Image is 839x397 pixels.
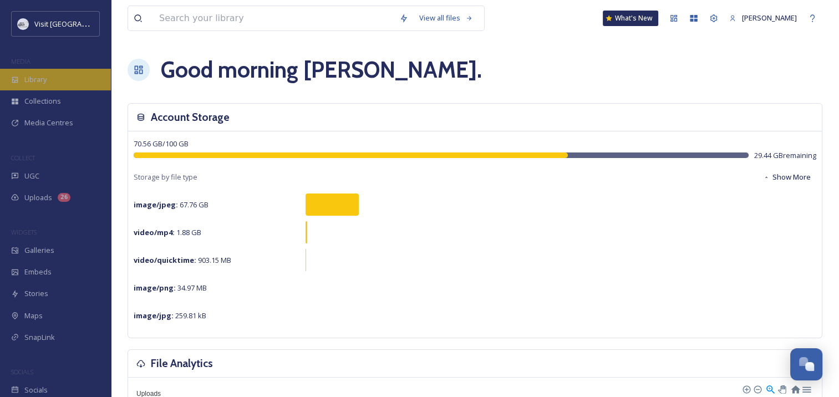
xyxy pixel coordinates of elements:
span: Uploads [24,192,52,203]
h1: Good morning [PERSON_NAME] . [161,53,482,86]
button: Show More [757,166,816,188]
span: Collections [24,96,61,106]
span: UGC [24,171,39,181]
span: Storage by file type [134,172,197,182]
span: COLLECT [11,154,35,162]
strong: video/mp4 : [134,227,175,237]
span: MEDIA [11,57,30,65]
span: Library [24,74,47,85]
div: Menu [801,384,811,393]
div: Selection Zoom [765,384,775,393]
span: Embeds [24,267,52,277]
span: Socials [24,385,48,395]
span: 1.88 GB [134,227,201,237]
span: SOCIALS [11,368,33,376]
strong: image/jpeg : [134,200,178,210]
img: visit-kent-logo1.png [18,18,29,29]
strong: image/jpg : [134,311,174,320]
span: 67.76 GB [134,200,209,210]
div: Zoom In [742,385,750,393]
span: 34.97 MB [134,283,207,293]
span: Galleries [24,245,54,256]
h3: Account Storage [151,109,230,125]
div: 26 [58,193,70,202]
div: Zoom Out [753,385,761,393]
span: Media Centres [24,118,73,128]
div: Reset Zoom [790,384,800,393]
span: [PERSON_NAME] [742,13,797,23]
strong: image/png : [134,283,176,293]
span: 70.56 GB / 100 GB [134,139,189,149]
span: Maps [24,311,43,321]
input: Search your library [154,6,394,30]
a: [PERSON_NAME] [724,7,802,29]
span: WIDGETS [11,228,37,236]
div: Panning [778,385,785,392]
strong: video/quicktime : [134,255,196,265]
span: 903.15 MB [134,255,231,265]
h3: File Analytics [151,355,213,371]
span: 259.81 kB [134,311,206,320]
span: Visit [GEOGRAPHIC_DATA] [34,18,120,29]
a: View all files [414,7,479,29]
button: Open Chat [790,348,822,380]
span: Stories [24,288,48,299]
span: 29.44 GB remaining [754,150,816,161]
a: What's New [603,11,658,26]
span: SnapLink [24,332,55,343]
